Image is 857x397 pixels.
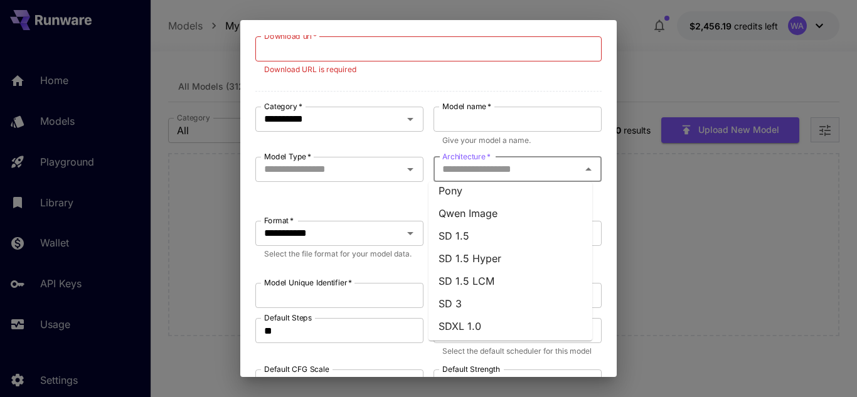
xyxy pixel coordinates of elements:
button: Open [402,110,419,128]
label: Format [264,215,294,226]
p: Download URL is required [264,63,593,76]
li: Qwen Image [428,202,592,225]
p: Select the file format for your model data. [264,248,415,260]
label: Default Steps [264,312,312,323]
label: Model name [442,101,491,112]
button: Open [402,225,419,242]
li: SD 3 [428,292,592,315]
li: SDXL 1.0 [428,315,592,337]
label: Default CFG Scale [264,364,329,374]
label: Architecture [442,151,491,162]
label: Category [264,101,302,112]
label: Default Strength [442,364,500,374]
label: Download url [264,31,317,41]
label: Model Unique Identifier [264,277,352,288]
li: Pony [428,179,592,202]
button: Close [580,161,597,178]
li: SD 1.5 [428,225,592,247]
li: SDXL 1.0 LCM [428,337,592,360]
li: SD 1.5 LCM [428,270,592,292]
p: Select the default scheduler for this model [442,345,593,357]
label: Model Type [264,151,311,162]
p: Give your model a name. [442,134,593,147]
li: SD 1.5 Hyper [428,247,592,270]
button: Open [402,161,419,178]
